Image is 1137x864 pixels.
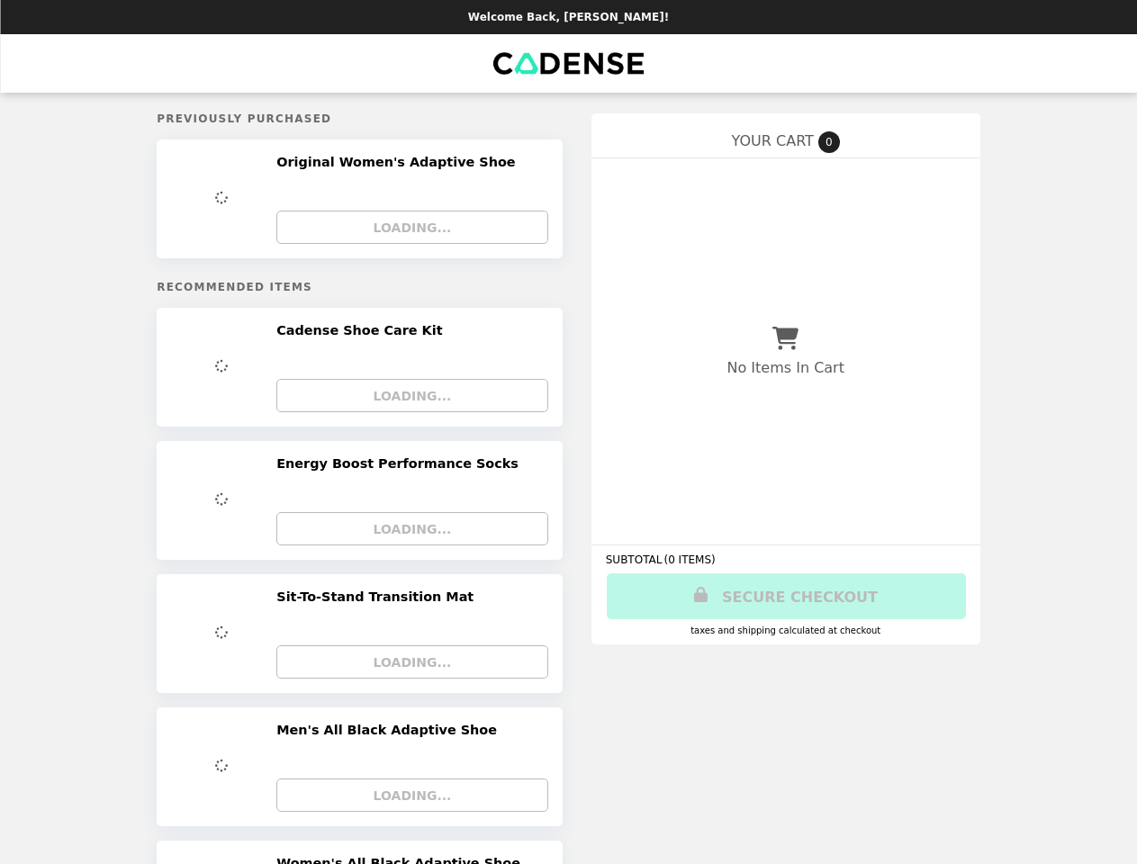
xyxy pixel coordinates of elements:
span: SUBTOTAL [606,553,664,566]
p: Welcome Back, [PERSON_NAME]! [468,11,669,23]
div: Taxes and Shipping calculated at checkout [606,625,966,635]
p: No Items In Cart [727,359,844,376]
h2: Original Women's Adaptive Shoe [276,154,522,170]
h5: Previously Purchased [157,112,562,125]
h2: Energy Boost Performance Socks [276,455,526,472]
img: Brand Logo [493,45,645,82]
span: 0 [818,131,840,153]
h2: Men's All Black Adaptive Shoe [276,722,504,738]
span: ( 0 ITEMS ) [663,553,715,566]
span: YOUR CART [732,132,814,149]
h2: Cadense Shoe Care Kit [276,322,449,338]
h2: Sit-To-Stand Transition Mat [276,589,481,605]
h5: Recommended Items [157,281,562,293]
